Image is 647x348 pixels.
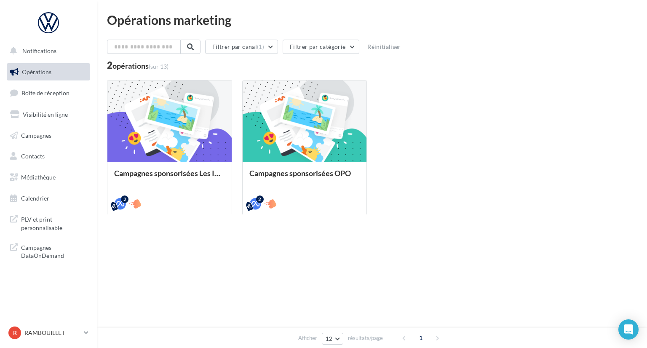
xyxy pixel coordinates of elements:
[21,214,87,232] span: PLV et print personnalisable
[257,43,264,50] span: (1)
[5,127,92,145] a: Campagnes
[21,195,49,202] span: Calendrier
[618,319,639,340] div: Open Intercom Messenger
[24,329,80,337] p: RAMBOUILLET
[256,195,264,203] div: 2
[414,331,428,345] span: 1
[23,111,68,118] span: Visibilité en ligne
[5,84,92,102] a: Boîte de réception
[5,63,92,81] a: Opérations
[149,63,168,70] span: (sur 13)
[22,68,51,75] span: Opérations
[326,335,333,342] span: 12
[21,153,45,160] span: Contacts
[5,210,92,235] a: PLV et print personnalisable
[249,169,360,186] div: Campagnes sponsorisées OPO
[13,329,17,337] span: R
[107,61,168,70] div: 2
[298,334,317,342] span: Afficher
[112,62,168,70] div: opérations
[205,40,278,54] button: Filtrer par canal(1)
[5,169,92,186] a: Médiathèque
[5,190,92,207] a: Calendrier
[21,131,51,139] span: Campagnes
[22,47,56,54] span: Notifications
[107,13,637,26] div: Opérations marketing
[21,174,56,181] span: Médiathèque
[21,89,70,96] span: Boîte de réception
[5,106,92,123] a: Visibilité en ligne
[322,333,343,345] button: 12
[348,334,383,342] span: résultats/page
[5,238,92,263] a: Campagnes DataOnDemand
[364,42,404,52] button: Réinitialiser
[7,325,90,341] a: R RAMBOUILLET
[21,242,87,260] span: Campagnes DataOnDemand
[283,40,359,54] button: Filtrer par catégorie
[5,147,92,165] a: Contacts
[114,169,225,186] div: Campagnes sponsorisées Les Instants VW Octobre
[121,195,128,203] div: 2
[5,42,88,60] button: Notifications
